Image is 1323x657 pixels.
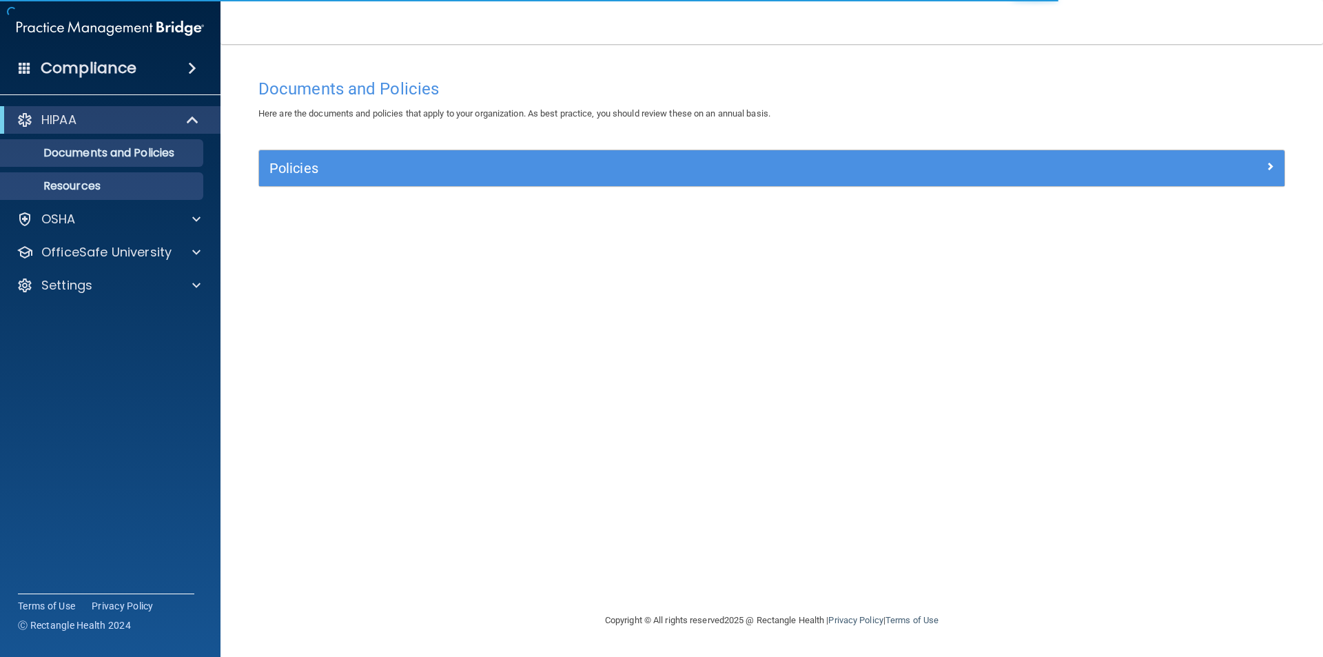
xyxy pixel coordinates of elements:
[41,277,92,294] p: Settings
[18,599,75,613] a: Terms of Use
[41,211,76,228] p: OSHA
[258,80,1285,98] h4: Documents and Policies
[41,59,136,78] h4: Compliance
[269,157,1274,179] a: Policies
[41,244,172,261] p: OfficeSafe University
[92,599,154,613] a: Privacy Policy
[17,277,201,294] a: Settings
[9,179,197,193] p: Resources
[17,211,201,228] a: OSHA
[17,14,204,42] img: PMB logo
[17,244,201,261] a: OfficeSafe University
[828,615,883,625] a: Privacy Policy
[18,618,131,632] span: Ⓒ Rectangle Health 2024
[17,112,200,128] a: HIPAA
[41,112,76,128] p: HIPAA
[520,598,1023,643] div: Copyright © All rights reserved 2025 @ Rectangle Health | |
[885,615,939,625] a: Terms of Use
[9,146,197,160] p: Documents and Policies
[258,108,770,119] span: Here are the documents and policies that apply to your organization. As best practice, you should...
[269,161,1018,176] h5: Policies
